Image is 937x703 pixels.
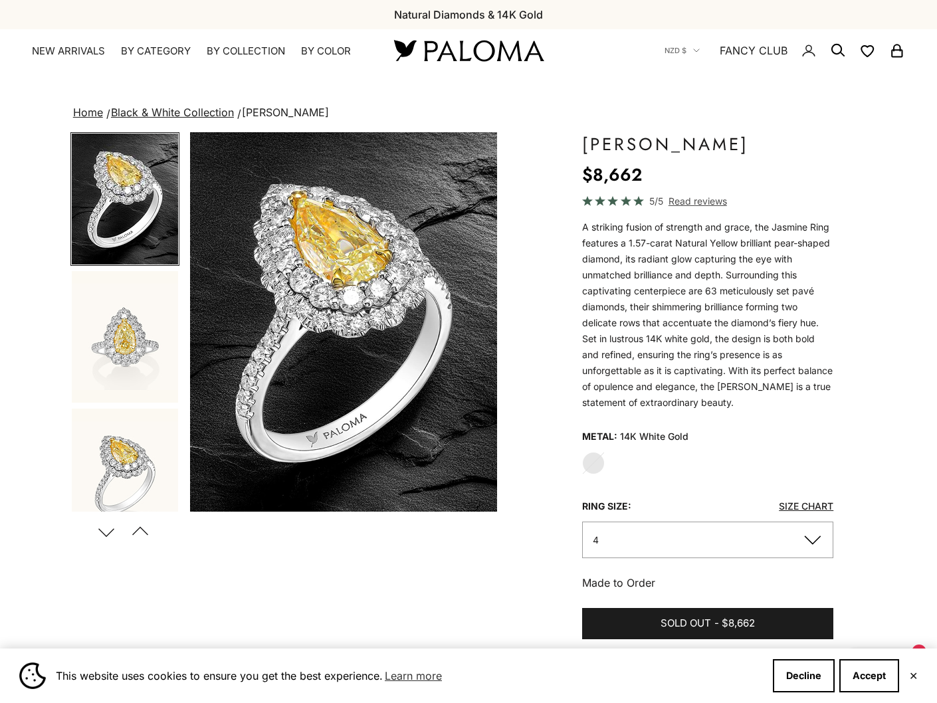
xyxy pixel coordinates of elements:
[582,427,617,447] legend: Metal:
[582,193,833,209] a: 5/5 Read reviews
[32,45,105,58] a: NEW ARRIVALS
[70,270,179,404] button: Go to item 2
[839,659,899,692] button: Accept
[582,496,631,516] legend: Ring Size:
[582,161,642,188] sale-price: $8,662
[383,666,444,686] a: Learn more
[32,45,362,58] nav: Primary navigation
[649,193,663,209] span: 5/5
[593,534,599,546] span: 4
[582,522,833,558] button: 4
[242,106,329,119] span: [PERSON_NAME]
[301,45,351,58] summary: By Color
[19,662,46,689] img: Cookie banner
[779,500,833,512] a: Size Chart
[665,29,905,72] nav: Secondary navigation
[909,672,918,680] button: Close
[72,134,178,264] img: #YellowGold #WhiteGold #RoseGold
[773,659,835,692] button: Decline
[620,427,688,447] variant-option-value: 14K White Gold
[582,221,833,408] span: A striking fusion of strength and grace, the Jasmine Ring features a 1.57-carat Natural Yellow br...
[72,271,178,403] img: #YellowGold #WhiteGold #RoseGold
[207,45,285,58] summary: By Collection
[582,132,833,156] h1: [PERSON_NAME]
[121,45,191,58] summary: By Category
[722,615,755,632] span: $8,662
[394,6,543,23] p: Natural Diamonds & 14K Gold
[582,574,833,591] p: Made to Order
[661,615,711,632] span: Sold out
[190,132,497,512] img: #YellowGold #WhiteGold #RoseGold
[70,407,179,542] button: Go to item 3
[72,409,178,540] img: #YellowGold #WhiteGold #RoseGold
[669,193,727,209] span: Read reviews
[582,608,833,640] button: Sold out-$8,662
[73,106,103,119] a: Home
[190,132,497,512] div: Item 1 of 10
[70,104,867,122] nav: breadcrumbs
[56,666,762,686] span: This website uses cookies to ensure you get the best experience.
[665,45,700,56] button: NZD $
[665,45,686,56] span: NZD $
[70,132,179,266] button: Go to item 1
[111,106,234,119] a: Black & White Collection
[720,42,787,59] a: FANCY CLUB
